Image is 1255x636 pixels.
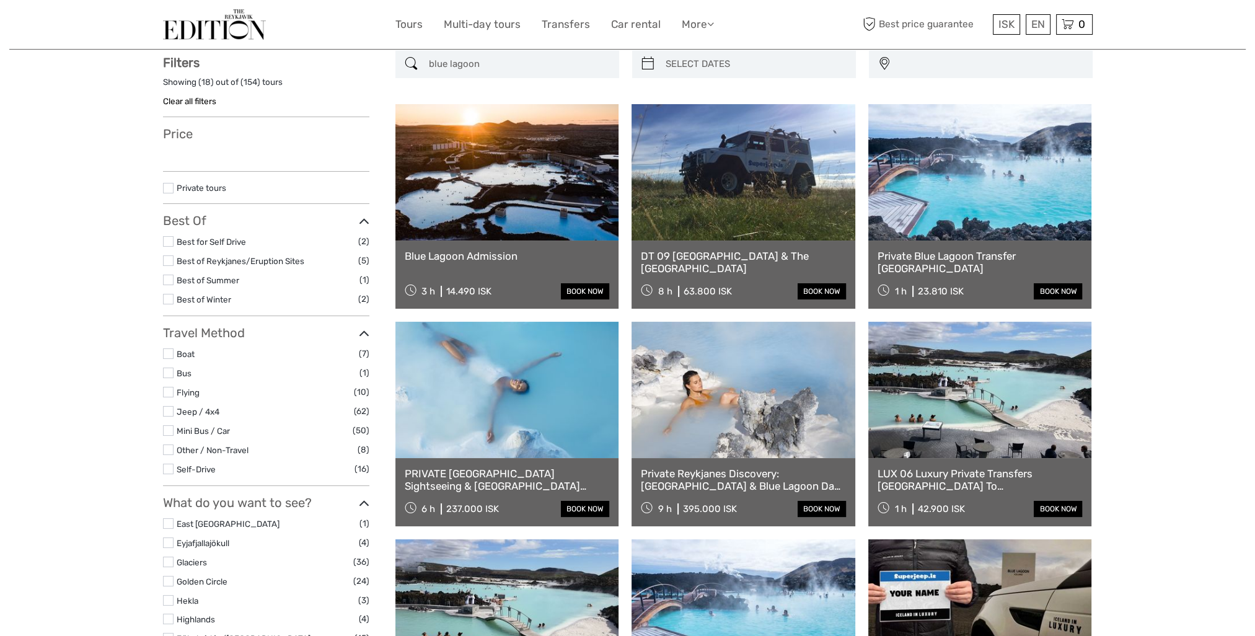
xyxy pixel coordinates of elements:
a: East [GEOGRAPHIC_DATA] [177,519,280,529]
a: book now [798,283,846,299]
h3: Best Of [163,213,369,228]
a: Bus [177,368,192,378]
span: (50) [353,423,369,438]
img: The Reykjavík Edition [163,9,266,40]
a: Best for Self Drive [177,237,246,247]
a: Eyjafjallajökull [177,538,229,548]
span: (7) [359,347,369,361]
a: DT 09 [GEOGRAPHIC_DATA] & The [GEOGRAPHIC_DATA] [641,250,846,275]
a: book now [1034,283,1082,299]
span: Best price guarantee [860,14,990,35]
span: (16) [354,462,369,476]
a: Best of Winter [177,294,231,304]
span: 3 h [421,286,435,297]
div: 23.810 ISK [918,286,964,297]
a: More [682,15,714,33]
span: (3) [358,593,369,607]
a: Blue Lagoon Admission [405,250,610,262]
span: ISK [998,18,1015,30]
span: 8 h [658,286,672,297]
div: 14.490 ISK [446,286,491,297]
span: 1 h [895,503,907,515]
span: (10) [354,385,369,399]
div: 63.800 ISK [684,286,732,297]
span: (4) [359,612,369,626]
a: PRIVATE [GEOGRAPHIC_DATA] Sightseeing & [GEOGRAPHIC_DATA] (Premium Entrance) [405,467,610,493]
a: Hekla [177,596,198,606]
span: (1) [359,273,369,287]
label: 154 [244,76,257,88]
a: Clear all filters [163,96,216,106]
a: Transfers [542,15,590,33]
span: (2) [358,292,369,306]
span: (36) [353,555,369,569]
a: Car rental [611,15,661,33]
div: 395.000 ISK [683,503,737,515]
div: 42.900 ISK [918,503,965,515]
a: Private Blue Lagoon Transfer [GEOGRAPHIC_DATA] [878,250,1083,275]
span: (8) [358,443,369,457]
input: SEARCH [424,53,613,75]
a: book now [561,283,609,299]
span: (4) [359,536,369,550]
a: Multi-day tours [444,15,521,33]
a: Best of Summer [177,275,239,285]
h3: What do you want to see? [163,495,369,510]
a: Other / Non-Travel [177,445,249,455]
span: (5) [358,254,369,268]
a: Private tours [177,183,226,193]
span: (62) [354,404,369,418]
span: 6 h [421,503,435,515]
span: (24) [353,574,369,588]
a: Self-Drive [177,464,216,474]
a: book now [561,501,609,517]
span: (1) [359,516,369,531]
span: 9 h [658,503,672,515]
span: 1 h [895,286,907,297]
a: Highlands [177,614,215,624]
a: book now [798,501,846,517]
a: Tours [395,15,423,33]
strong: Filters [163,55,200,70]
a: Glaciers [177,557,207,567]
a: Mini Bus / Car [177,426,230,436]
a: LUX 06 Luxury Private Transfers [GEOGRAPHIC_DATA] To [GEOGRAPHIC_DATA] [878,467,1083,493]
div: Showing ( ) out of ( ) tours [163,76,369,95]
h3: Travel Method [163,325,369,340]
a: Private Reykjanes Discovery: [GEOGRAPHIC_DATA] & Blue Lagoon Day Tour [641,467,846,493]
span: 0 [1077,18,1087,30]
a: Boat [177,349,195,359]
a: Best of Reykjanes/Eruption Sites [177,256,304,266]
label: 18 [201,76,211,88]
a: Flying [177,387,200,397]
input: SELECT DATES [661,53,850,75]
span: (2) [358,234,369,249]
span: (1) [359,366,369,380]
div: EN [1026,14,1050,35]
div: 237.000 ISK [446,503,499,515]
a: Golden Circle [177,576,227,586]
a: Jeep / 4x4 [177,407,219,417]
h3: Price [163,126,369,141]
a: book now [1034,501,1082,517]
